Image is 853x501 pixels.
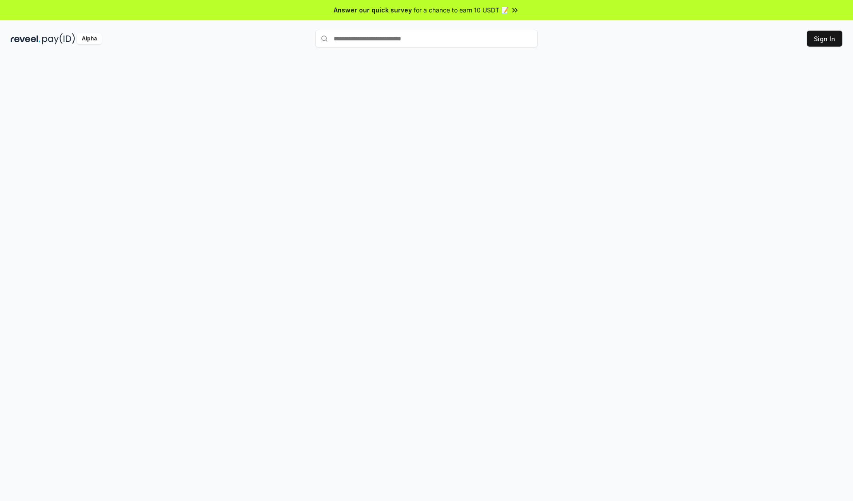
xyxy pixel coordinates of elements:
button: Sign In [807,31,842,47]
img: reveel_dark [11,33,40,44]
img: pay_id [42,33,75,44]
div: Alpha [77,33,102,44]
span: for a chance to earn 10 USDT 📝 [414,5,509,15]
span: Answer our quick survey [334,5,412,15]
